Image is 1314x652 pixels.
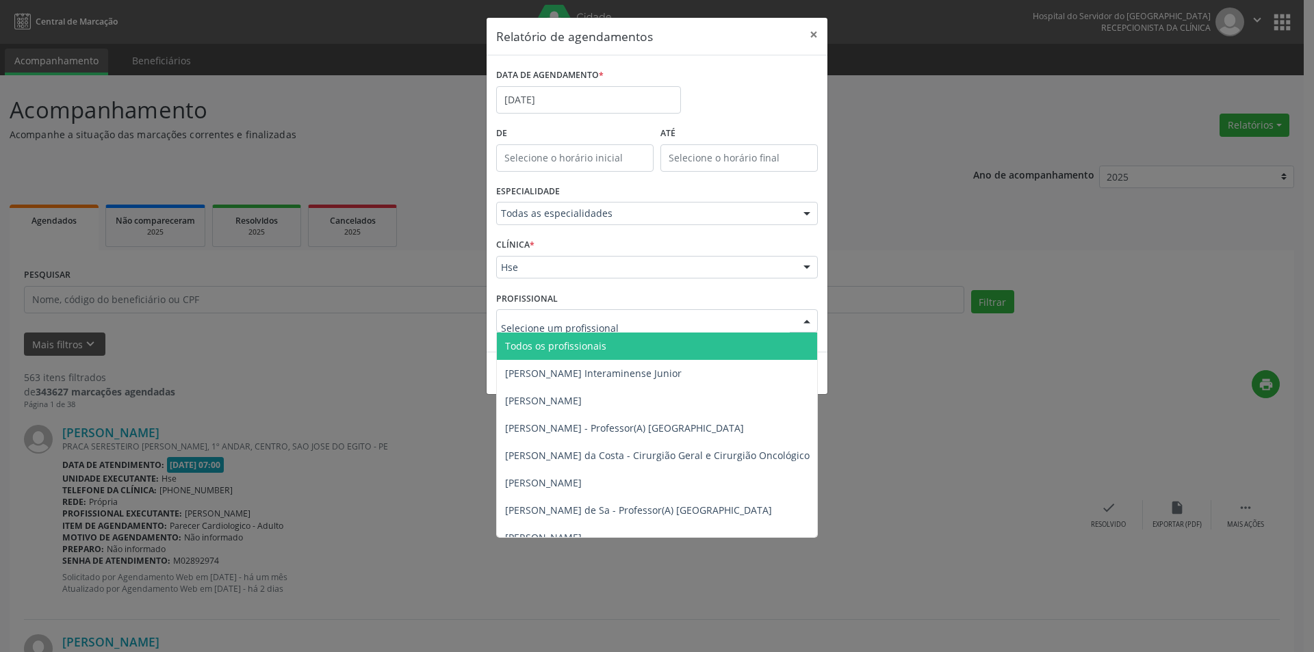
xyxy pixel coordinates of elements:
[505,394,582,407] span: [PERSON_NAME]
[660,123,818,144] label: ATÉ
[496,86,681,114] input: Selecione uma data ou intervalo
[496,27,653,45] h5: Relatório de agendamentos
[505,449,810,462] span: [PERSON_NAME] da Costa - Cirurgião Geral e Cirurgião Oncológico
[496,235,534,256] label: CLÍNICA
[505,421,744,434] span: [PERSON_NAME] - Professor(A) [GEOGRAPHIC_DATA]
[505,367,682,380] span: [PERSON_NAME] Interaminense Junior
[505,531,582,544] span: [PERSON_NAME]
[501,314,790,341] input: Selecione um profissional
[501,207,790,220] span: Todas as especialidades
[496,123,654,144] label: De
[501,261,790,274] span: Hse
[800,18,827,51] button: Close
[505,504,772,517] span: [PERSON_NAME] de Sa - Professor(A) [GEOGRAPHIC_DATA]
[660,144,818,172] input: Selecione o horário final
[505,339,606,352] span: Todos os profissionais
[496,144,654,172] input: Selecione o horário inicial
[496,65,604,86] label: DATA DE AGENDAMENTO
[505,476,582,489] span: [PERSON_NAME]
[496,181,560,203] label: ESPECIALIDADE
[496,288,558,309] label: PROFISSIONAL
